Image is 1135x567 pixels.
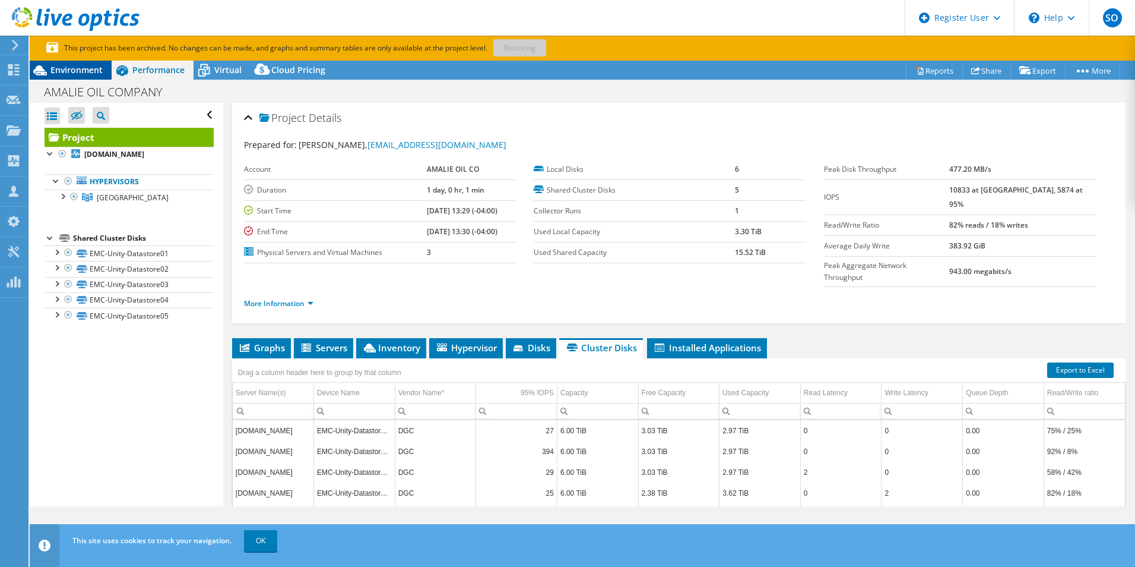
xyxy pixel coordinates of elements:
[521,386,554,400] div: 95% IOPS
[557,383,638,404] td: Capacity Column
[638,441,719,462] td: Column Free Capacity, Value 3.03 TiB
[97,193,169,203] span: [GEOGRAPHIC_DATA]
[398,386,445,400] div: Vendor Name*
[882,441,963,462] td: Column Write Latency, Value 0
[719,462,801,483] td: Column Used Capacity, Value 2.97 TiB
[638,462,719,483] td: Column Free Capacity, Value 3.03 TiB
[314,462,395,483] td: Column Device Name, Value EMC-Unity-Datastore01
[534,205,735,217] label: Collector Runs
[963,383,1044,404] td: Queue Depth Column
[800,383,882,404] td: Read Latency Column
[45,128,214,147] a: Project
[534,184,735,196] label: Shared Cluster Disks
[73,231,214,245] div: Shared Cluster Disks
[1010,61,1066,80] a: Export
[314,441,395,462] td: Column Device Name, Value EMC-Unity-Datastore01
[435,342,497,354] span: Hypervisor
[638,483,719,503] td: Column Free Capacity, Value 2.38 TiB
[882,420,963,441] td: Column Write Latency, Value 0
[949,241,985,251] b: 383.92 GiB
[214,64,242,75] span: Virtual
[824,191,949,203] label: IOPS
[719,383,801,404] td: Used Capacity Column
[963,503,1044,524] td: Column Queue Depth, Value 0.00
[362,342,420,354] span: Inventory
[949,266,1012,276] b: 943.00 megabits/s
[719,420,801,441] td: Column Used Capacity, Value 2.97 TiB
[962,61,1011,80] a: Share
[1047,386,1098,400] div: Read/Write ratio
[963,483,1044,503] td: Column Queue Depth, Value 0.00
[1044,383,1125,404] td: Read/Write ratio Column
[244,298,313,308] a: More Information
[963,403,1044,419] td: Column Queue Depth, Filter cell
[557,420,638,441] td: Column Capacity, Value 6.00 TiB
[271,64,325,75] span: Cloud Pricing
[800,420,882,441] td: Column Read Latency, Value 0
[800,483,882,503] td: Column Read Latency, Value 0
[314,383,395,404] td: Device Name Column
[557,462,638,483] td: Column Capacity, Value 6.00 TiB
[476,403,557,419] td: Column 95% IOPS, Filter cell
[735,185,739,195] b: 5
[638,403,719,419] td: Column Free Capacity, Filter cell
[804,386,848,400] div: Read Latency
[476,383,557,404] td: 95% IOPS Column
[565,342,637,354] span: Cluster Disks
[244,226,427,238] label: End Time
[45,292,214,308] a: EMC-Unity-Datastore04
[1047,363,1114,378] a: Export to Excel
[800,403,882,419] td: Column Read Latency, Filter cell
[800,462,882,483] td: Column Read Latency, Value 2
[244,247,427,259] label: Physical Servers and Virtual Machines
[1065,61,1120,80] a: More
[735,247,766,257] b: 15.52 TiB
[800,441,882,462] td: Column Read Latency, Value 0
[1044,403,1125,419] td: Column Read/Write ratio, Filter cell
[476,462,557,483] td: Column 95% IOPS, Value 29
[963,462,1044,483] td: Column Queue Depth, Value 0.00
[395,403,476,419] td: Column Vendor Name*, Filter cell
[722,386,769,400] div: Used Capacity
[314,503,395,524] td: Column Device Name, Value EMC-Unity-Datastore02
[244,163,427,175] label: Account
[1044,441,1125,462] td: Column Read/Write ratio, Value 92% / 8%
[719,503,801,524] td: Column Used Capacity, Value 3.62 TiB
[238,342,285,354] span: Graphs
[132,64,185,75] span: Performance
[45,308,214,323] a: EMC-Unity-Datastore05
[719,403,801,419] td: Column Used Capacity, Filter cell
[395,420,476,441] td: Column Vendor Name*, Value DGC
[966,386,1008,400] div: Queue Depth
[233,441,314,462] td: Column Server Name(s), Value tpaesxi01.amalienet.com
[534,163,735,175] label: Local Disks
[314,420,395,441] td: Column Device Name, Value EMC-Unity-Datastore01
[46,42,628,55] p: This project has been archived. No changes can be made, and graphs and summary tables are only av...
[45,261,214,276] a: EMC-Unity-Datastore02
[1029,12,1039,23] svg: \n
[1044,483,1125,503] td: Column Read/Write ratio, Value 82% / 18%
[233,383,314,404] td: Server Name(s) Column
[50,64,103,75] span: Environment
[309,111,341,125] span: Details
[427,185,484,195] b: 1 day, 0 hr, 1 min
[653,342,761,354] span: Installed Applications
[534,247,735,259] label: Used Shared Capacity
[427,226,497,237] b: [DATE] 13:30 (-04:00)
[824,219,949,231] label: Read/Write Ratio
[735,206,739,216] b: 1
[233,420,314,441] td: Column Server Name(s), Value tpaesxi02.amalienet.com
[367,139,506,150] a: [EMAIL_ADDRESS][DOMAIN_NAME]
[476,420,557,441] td: Column 95% IOPS, Value 27
[233,483,314,503] td: Column Server Name(s), Value tpaesxi02.amalienet.com
[906,61,963,80] a: Reports
[824,260,949,283] label: Peak Aggregate Network Throughput
[1044,462,1125,483] td: Column Read/Write ratio, Value 58% / 42%
[638,383,719,404] td: Free Capacity Column
[395,441,476,462] td: Column Vendor Name*, Value DGC
[45,190,214,205] a: Tampa
[560,386,588,400] div: Capacity
[534,226,735,238] label: Used Local Capacity
[476,503,557,524] td: Column 95% IOPS, Value 7
[45,277,214,292] a: EMC-Unity-Datastore03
